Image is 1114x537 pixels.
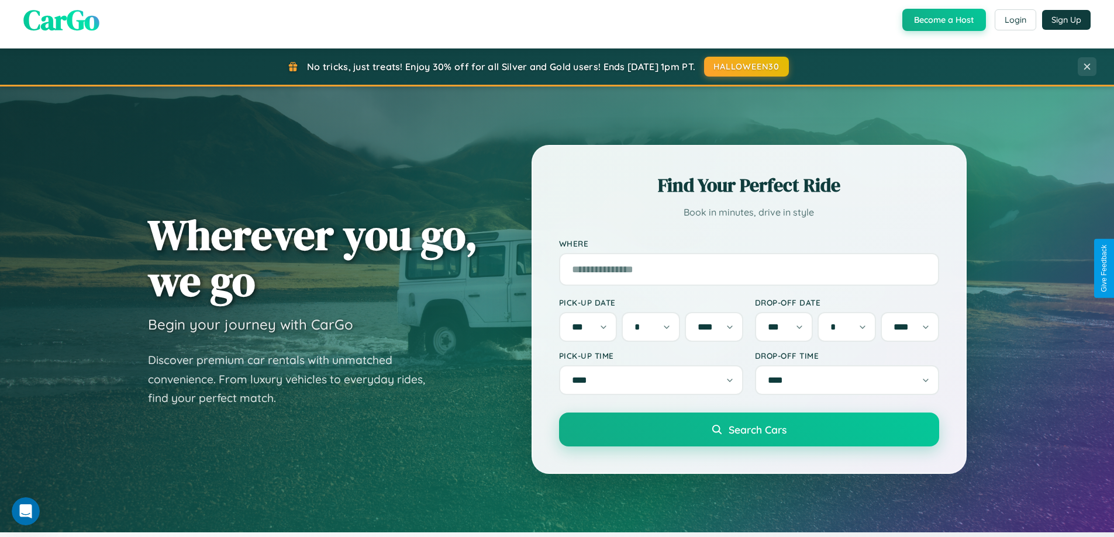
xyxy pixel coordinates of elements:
button: Sign Up [1042,10,1091,30]
p: Discover premium car rentals with unmatched convenience. From luxury vehicles to everyday rides, ... [148,351,440,408]
span: Search Cars [729,423,787,436]
div: Give Feedback [1100,245,1108,292]
button: Search Cars [559,413,939,446]
label: Where [559,238,939,248]
h1: Wherever you go, we go [148,212,478,304]
label: Pick-up Time [559,351,743,361]
span: No tricks, just treats! Enjoy 30% off for all Silver and Gold users! Ends [DATE] 1pm PT. [307,61,695,72]
label: Pick-up Date [559,297,743,307]
iframe: Intercom live chat [12,497,40,525]
h2: Find Your Perfect Ride [559,172,939,198]
h3: Begin your journey with CarGo [148,316,353,333]
button: Login [995,9,1036,30]
button: Become a Host [902,9,986,31]
label: Drop-off Date [755,297,939,307]
button: HALLOWEEN30 [704,57,789,77]
p: Book in minutes, drive in style [559,204,939,221]
span: CarGo [23,1,99,39]
label: Drop-off Time [755,351,939,361]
